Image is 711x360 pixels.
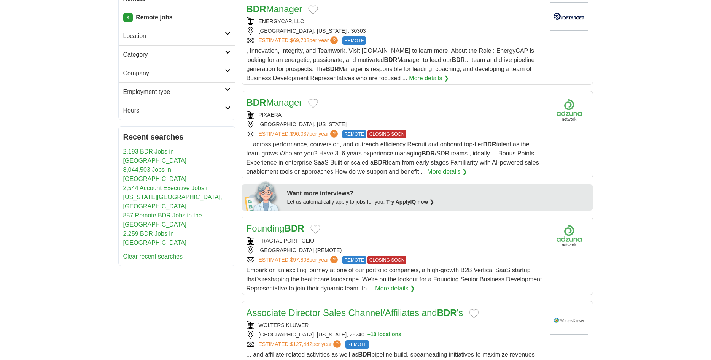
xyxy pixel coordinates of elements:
[247,246,544,254] div: [GEOGRAPHIC_DATA] (REMOTE)
[247,237,544,245] div: FRACTAL PORTFOLIO
[386,199,434,205] a: Try ApplyIQ now ❯
[333,340,341,348] span: ?
[247,111,544,119] div: PIXAERA
[123,148,187,164] a: 2,193 BDR Jobs in [GEOGRAPHIC_DATA]
[384,57,398,63] strong: BDR
[287,198,589,206] div: Let us automatically apply to jobs for you.
[123,185,222,209] a: 2,544 Account Executive Jobs in [US_STATE][GEOGRAPHIC_DATA], [GEOGRAPHIC_DATA]
[247,223,304,233] a: FoundingBDR
[259,36,340,45] a: ESTIMATED:$69,708per year?
[437,308,457,318] strong: BDR
[287,189,589,198] div: Want more interviews?
[310,225,320,234] button: Add to favorite jobs
[123,253,183,260] a: Clear recent searches
[367,130,407,138] span: CLOSING SOON
[422,150,435,157] strong: BDR
[345,340,369,349] span: REMOTE
[367,331,371,339] span: +
[247,4,266,14] strong: BDR
[247,4,302,14] a: BDRManager
[259,130,340,138] a: ESTIMATED:$96,037per year?
[409,74,449,83] a: More details ❯
[247,97,302,108] a: BDRManager
[259,322,309,328] a: WOLTERS KLUWER
[119,82,235,101] a: Employment type
[247,97,266,108] strong: BDR
[550,222,588,250] img: Company logo
[119,101,235,120] a: Hours
[290,37,309,43] span: $69,708
[245,180,282,211] img: apply-iq-scientist.png
[358,351,372,358] strong: BDR
[550,96,588,124] img: Company logo
[330,256,338,263] span: ?
[119,27,235,45] a: Location
[259,340,343,349] a: ESTIMATED:$127,442per year?
[285,223,304,233] strong: BDR
[375,284,415,293] a: More details ❯
[290,257,309,263] span: $97,803
[123,32,225,41] h2: Location
[123,131,231,143] h2: Recent searches
[308,5,318,14] button: Add to favorite jobs
[483,141,496,147] strong: BDR
[247,121,544,128] div: [GEOGRAPHIC_DATA], [US_STATE]
[452,57,465,63] strong: BDR
[247,48,535,81] span: , Innovation, Integrity, and Teamwork. Visit [DOMAIN_NAME] to learn more. About the Role : Energy...
[367,256,407,264] span: CLOSING SOON
[330,130,338,138] span: ?
[123,50,225,59] h2: Category
[469,309,479,318] button: Add to favorite jobs
[119,45,235,64] a: Category
[247,141,539,175] span: ... across performance, conversion, and outreach efficiency Recruit and onboard top-tier talent a...
[330,36,338,44] span: ?
[123,167,187,182] a: 8,044,503 Jobs in [GEOGRAPHIC_DATA]
[374,159,387,166] strong: BDR
[308,99,318,108] button: Add to favorite jobs
[342,256,366,264] span: REMOTE
[550,306,588,335] img: Wolters Kluwer logo
[427,167,467,176] a: More details ❯
[290,131,309,137] span: $96,037
[247,27,544,35] div: [GEOGRAPHIC_DATA], [US_STATE] , 30303
[123,13,133,22] a: X
[119,64,235,82] a: Company
[247,267,542,292] span: Embark on an exciting journey at one of our portfolio companies, a high-growth B2B Vertical SaaS ...
[123,69,225,78] h2: Company
[123,230,187,246] a: 2,259 BDR Jobs in [GEOGRAPHIC_DATA]
[342,130,366,138] span: REMOTE
[259,256,340,264] a: ESTIMATED:$97,803per year?
[290,341,312,347] span: $127,442
[342,36,366,45] span: REMOTE
[247,308,463,318] a: Associate Director Sales Channel/Affiliates andBDR's
[247,17,544,25] div: ENERGYCAP, LLC
[326,66,339,72] strong: BDR
[123,106,225,115] h2: Hours
[247,331,544,339] div: [GEOGRAPHIC_DATA], [US_STATE], 29240
[550,2,588,31] img: Company logo
[136,14,172,21] strong: Remote jobs
[123,87,225,97] h2: Employment type
[367,331,401,339] button: +10 locations
[123,212,202,228] a: 857 Remote BDR Jobs in the [GEOGRAPHIC_DATA]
